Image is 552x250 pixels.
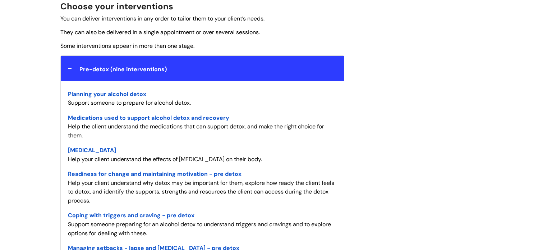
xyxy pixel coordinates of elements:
span: Readiness for change and maintaining motivation - pre detox [68,170,241,178]
span: Some interventions appear in more than one stage. [60,42,194,50]
a: Readiness for change and maintaining motivation - pre detox [68,168,241,178]
span: You can deliver interventions in any order to tailor them to your client’s needs. [60,15,264,22]
span: - [146,90,149,98]
a: Planning your alcohol detox [68,88,146,99]
span: [MEDICAL_DATA] [68,146,116,154]
span: Help the client understand the medications that can support detox, and make the right choice for ... [68,123,324,139]
span: Support someone to prepare for alcohol detox. [68,99,191,106]
span: Planning your alcohol detox [68,90,146,98]
span: Support someone preparing for an alcohol detox to understand triggers and cravings and to explore... [68,221,331,237]
span: Help your client understand why detox may be important for them, explore how ready the client fee... [68,179,334,205]
a: Medications used to support alcohol detox and recovery [68,112,229,122]
span: Coping with triggers and craving - pre detox [68,212,194,219]
span: Help your client understand the effects of [MEDICAL_DATA] on their body. [68,155,262,163]
span: Pre-detox (nine interventions) [79,65,167,73]
a: Coping with triggers and craving - pre detox [68,209,194,220]
span: Medications used to support alcohol detox and recovery [68,114,229,122]
span: They can also be delivered in a single appointment or over several sessions. [60,28,260,36]
span: Choose your interventions [60,1,173,12]
a: [MEDICAL_DATA] [68,144,116,155]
